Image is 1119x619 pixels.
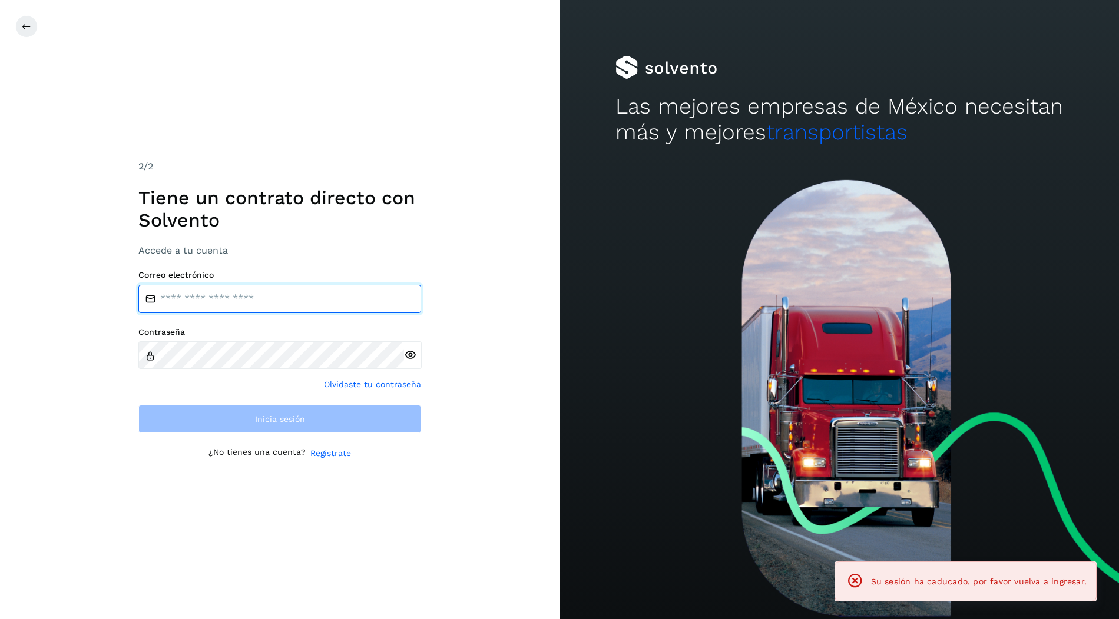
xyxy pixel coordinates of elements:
[255,415,305,423] span: Inicia sesión
[615,94,1063,146] h2: Las mejores empresas de México necesitan más y mejores
[208,447,306,460] p: ¿No tienes una cuenta?
[324,378,421,391] a: Olvidaste tu contraseña
[310,447,351,460] a: Regístrate
[138,159,421,174] div: /2
[138,187,421,232] h1: Tiene un contrato directo con Solvento
[138,161,144,172] span: 2
[138,270,421,280] label: Correo electrónico
[138,405,421,433] button: Inicia sesión
[138,245,421,256] h3: Accede a tu cuenta
[871,577,1087,586] span: Su sesión ha caducado, por favor vuelva a ingresar.
[138,327,421,337] label: Contraseña
[766,119,908,145] span: transportistas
